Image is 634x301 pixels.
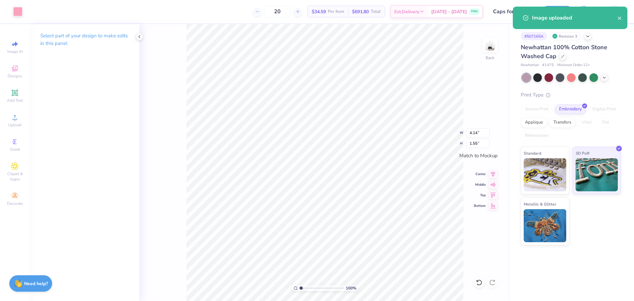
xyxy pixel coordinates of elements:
span: FREE [471,9,478,14]
span: Top [474,193,486,198]
button: close [617,14,622,22]
span: # 1475 [542,62,554,68]
div: Screen Print [521,104,553,114]
span: [DATE] - [DATE] [431,8,467,15]
div: Back [486,55,494,61]
span: Clipart & logos [3,171,26,182]
span: Decorate [7,201,23,206]
span: Per Item [328,8,344,15]
img: Standard [524,158,566,191]
div: Foil [598,118,614,128]
span: Add Text [7,98,23,103]
input: – – [264,6,290,18]
span: Upload [8,122,21,128]
span: Minimum Order: 12 + [557,62,590,68]
strong: Need help? [24,281,48,287]
div: Transfers [549,118,576,128]
span: Standard [524,150,541,157]
span: Designs [8,73,22,79]
span: Est. Delivery [394,8,419,15]
span: 3D Puff [576,150,589,157]
div: Applique [521,118,547,128]
img: Back [483,38,497,52]
span: Total [371,8,381,15]
span: Metallic & Glitter [524,201,556,207]
div: # 507165A [521,32,547,40]
span: Center [474,172,486,176]
img: 3D Puff [576,158,618,191]
span: Greek [10,147,20,152]
span: Bottom [474,204,486,208]
span: Image AI [7,49,23,54]
div: Revision 3 [550,32,581,40]
div: Rhinestones [521,131,553,141]
div: Digital Print [588,104,620,114]
span: $691.80 [352,8,369,15]
div: Image uploaded [532,14,617,22]
span: Newhattan [521,62,539,68]
input: Untitled Design [488,5,537,18]
div: Vinyl [578,118,596,128]
span: $34.59 [312,8,326,15]
div: Print Type [521,91,621,99]
img: Metallic & Glitter [524,209,566,242]
div: Embroidery [555,104,586,114]
span: Newhattan 100% Cotton Stone Washed Cap [521,43,607,60]
span: 100 % [346,285,356,291]
p: Select part of your design to make edits in this panel [40,32,129,47]
span: Middle [474,182,486,187]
